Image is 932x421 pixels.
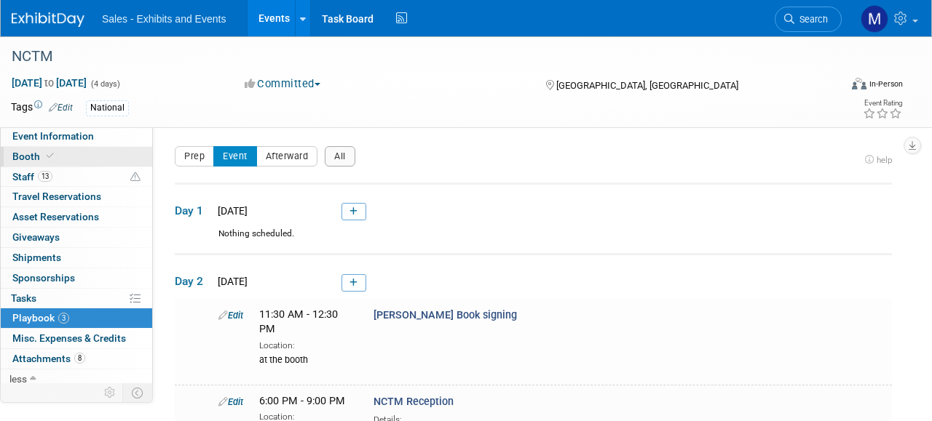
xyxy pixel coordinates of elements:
span: NCTM Reception [374,396,454,408]
span: 11:30 AM - 12:30 PM [259,308,338,335]
a: less [1,369,152,389]
span: Sales - Exhibits and Events [102,13,226,25]
td: Tags [11,100,73,116]
a: Travel Reservations [1,187,152,207]
span: Playbook [12,312,69,324]
span: [DATE] [DATE] [11,76,87,89]
button: Committed [240,76,326,92]
span: 13 [38,171,52,182]
span: Misc. Expenses & Credits [12,332,126,344]
td: Toggle Event Tabs [123,383,153,402]
img: Megan Hunter [861,5,888,33]
span: Search [794,14,828,25]
div: In-Person [869,79,903,89]
div: at the booth [259,352,352,366]
button: All [325,146,355,167]
span: [PERSON_NAME] Book signing [374,309,517,321]
a: Attachments8 [1,349,152,369]
div: NCTM [7,44,826,70]
span: 6:00 PM - 9:00 PM [259,395,345,407]
span: Sponsorships [12,272,75,284]
span: help [877,155,892,165]
a: Shipments [1,248,152,268]
span: to [42,77,56,89]
span: [DATE] [213,276,248,287]
a: Giveaways [1,228,152,247]
div: Event Format [773,76,903,97]
span: Shipments [12,252,61,263]
button: Event [213,146,257,167]
a: Staff13 [1,167,152,187]
img: Format-Inperson.png [852,78,866,89]
div: Event Rating [863,100,902,107]
span: [DATE] [213,205,248,217]
span: Potential Scheduling Conflict -- at least one attendee is tagged in another overlapping event. [130,171,141,184]
a: Misc. Expenses & Credits [1,329,152,348]
span: 8 [74,353,85,364]
span: Staff [12,171,52,183]
a: Edit [49,103,73,113]
span: [GEOGRAPHIC_DATA], [GEOGRAPHIC_DATA] [556,80,738,91]
a: Tasks [1,289,152,308]
span: Asset Reservations [12,211,99,222]
span: Giveaways [12,231,60,243]
a: Edit [218,310,243,321]
span: Day 2 [175,273,211,289]
button: Prep [175,146,214,167]
a: Event Information [1,127,152,146]
a: Booth [1,147,152,167]
span: (4 days) [90,79,120,89]
span: 3 [58,313,69,324]
a: Sponsorships [1,268,152,288]
span: Event Information [12,130,94,142]
a: Asset Reservations [1,207,152,227]
span: Attachments [12,353,85,364]
button: Afterward [256,146,318,167]
span: Tasks [11,292,36,304]
i: Booth reservation complete [47,152,54,160]
td: Personalize Event Tab Strip [98,383,123,402]
span: Travel Reservations [12,191,101,202]
div: Location: [259,337,352,352]
a: Playbook3 [1,308,152,328]
span: Booth [12,151,57,162]
span: less [9,373,27,385]
img: ExhibitDay [12,12,84,27]
div: Nothing scheduled. [175,228,892,253]
div: National [86,100,129,116]
span: Day 1 [175,203,211,219]
a: Edit [218,396,243,407]
a: Search [775,7,842,32]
